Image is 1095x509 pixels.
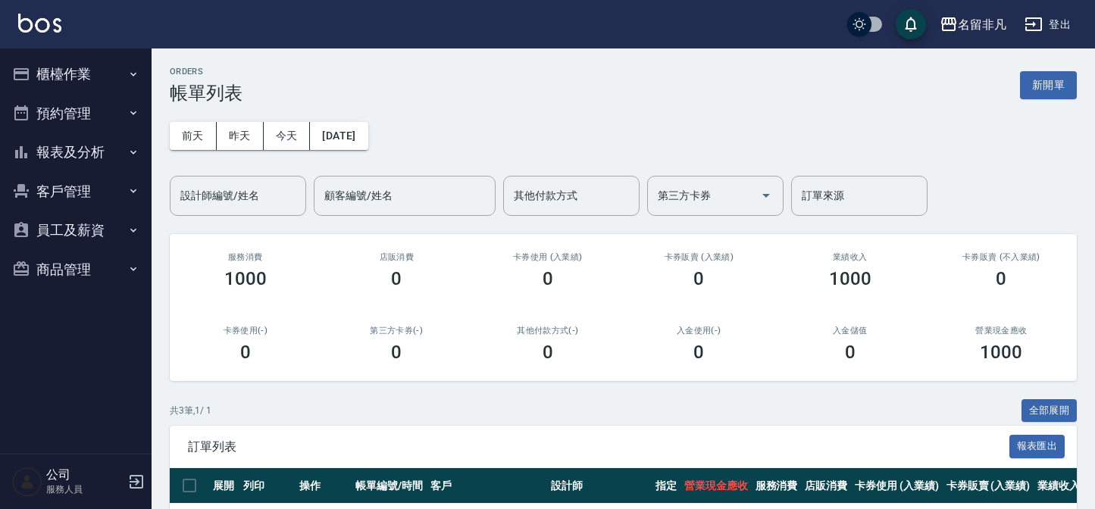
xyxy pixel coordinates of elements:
[18,14,61,33] img: Logo
[793,326,908,336] h2: 入金儲值
[1009,439,1065,453] a: 報表匯出
[896,9,926,39] button: save
[6,172,145,211] button: 客戶管理
[752,468,802,504] th: 服務消費
[6,94,145,133] button: 預約管理
[996,268,1006,289] h3: 0
[6,211,145,250] button: 員工及薪資
[427,468,547,504] th: 客戶
[239,468,296,504] th: 列印
[845,342,856,363] h3: 0
[980,342,1022,363] h3: 1000
[170,122,217,150] button: 前天
[6,133,145,172] button: 報表及分析
[543,342,553,363] h3: 0
[296,468,352,504] th: 操作
[264,122,311,150] button: 今天
[217,122,264,150] button: 昨天
[642,252,757,262] h2: 卡券販賣 (入業績)
[391,342,402,363] h3: 0
[1020,71,1077,99] button: 新開單
[1034,468,1084,504] th: 業績收入
[240,342,251,363] h3: 0
[851,468,943,504] th: 卡券使用 (入業績)
[801,468,851,504] th: 店販消費
[188,326,303,336] h2: 卡券使用(-)
[680,468,752,504] th: 營業現金應收
[1018,11,1077,39] button: 登出
[224,268,267,289] h3: 1000
[391,268,402,289] h3: 0
[12,467,42,497] img: Person
[490,326,605,336] h2: 其他付款方式(-)
[170,83,242,104] h3: 帳單列表
[754,183,778,208] button: Open
[170,404,211,417] p: 共 3 筆, 1 / 1
[6,55,145,94] button: 櫃檯作業
[1020,77,1077,92] a: 新開單
[352,468,427,504] th: 帳單編號/時間
[958,15,1006,34] div: 名留非凡
[188,439,1009,454] span: 訂單列表
[547,468,652,504] th: 設計師
[188,252,303,262] h3: 服務消費
[209,468,239,504] th: 展開
[1009,435,1065,458] button: 報表匯出
[1021,399,1078,423] button: 全部展開
[46,482,124,496] p: 服務人員
[642,326,757,336] h2: 入金使用(-)
[693,268,704,289] h3: 0
[543,268,553,289] h3: 0
[943,468,1034,504] th: 卡券販賣 (入業績)
[46,467,124,482] h5: 公司
[652,468,680,504] th: 指定
[829,268,871,289] h3: 1000
[944,252,1059,262] h2: 卡券販賣 (不入業績)
[339,326,455,336] h2: 第三方卡券(-)
[170,67,242,77] h2: ORDERS
[693,342,704,363] h3: 0
[339,252,455,262] h2: 店販消費
[310,122,368,150] button: [DATE]
[944,326,1059,336] h2: 營業現金應收
[793,252,908,262] h2: 業績收入
[490,252,605,262] h2: 卡券使用 (入業績)
[934,9,1012,40] button: 名留非凡
[6,250,145,289] button: 商品管理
